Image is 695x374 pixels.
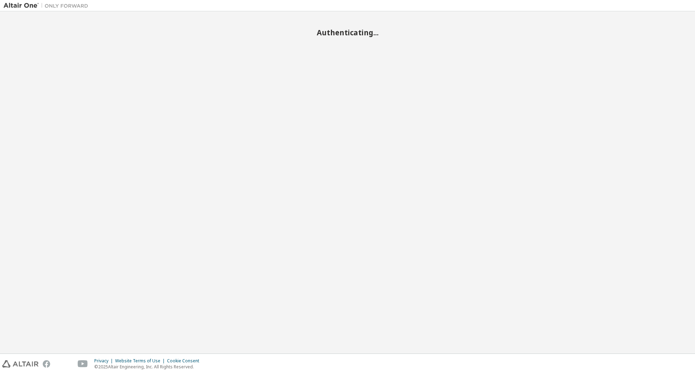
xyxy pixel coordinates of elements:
div: Privacy [94,358,115,364]
div: Cookie Consent [167,358,203,364]
img: facebook.svg [43,360,50,368]
img: altair_logo.svg [2,360,38,368]
h2: Authenticating... [4,28,691,37]
img: youtube.svg [78,360,88,368]
p: © 2025 Altair Engineering, Inc. All Rights Reserved. [94,364,203,370]
div: Website Terms of Use [115,358,167,364]
img: Altair One [4,2,92,9]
